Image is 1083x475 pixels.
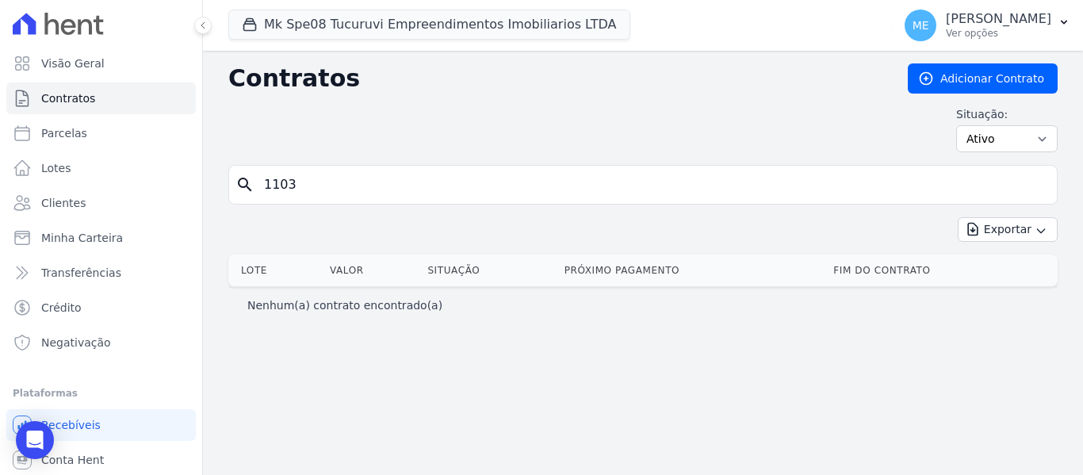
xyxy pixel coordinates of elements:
[6,409,196,441] a: Recebíveis
[6,187,196,219] a: Clientes
[946,11,1051,27] p: [PERSON_NAME]
[6,152,196,184] a: Lotes
[41,265,121,281] span: Transferências
[16,421,54,459] div: Open Intercom Messenger
[6,82,196,114] a: Contratos
[958,217,1058,242] button: Exportar
[946,27,1051,40] p: Ver opções
[13,384,189,403] div: Plataformas
[41,452,104,468] span: Conta Hent
[247,297,442,313] p: Nenhum(a) contrato encontrado(a)
[235,175,254,194] i: search
[323,255,421,286] th: Valor
[41,90,95,106] span: Contratos
[6,257,196,289] a: Transferências
[41,417,101,433] span: Recebíveis
[228,64,882,93] h2: Contratos
[41,195,86,211] span: Clientes
[41,300,82,316] span: Crédito
[41,56,105,71] span: Visão Geral
[956,106,1058,122] label: Situação:
[827,255,1058,286] th: Fim do Contrato
[892,3,1083,48] button: ME [PERSON_NAME] Ver opções
[41,230,123,246] span: Minha Carteira
[908,63,1058,94] a: Adicionar Contrato
[228,10,630,40] button: Mk Spe08 Tucuruvi Empreendimentos Imobiliarios LTDA
[6,48,196,79] a: Visão Geral
[41,125,87,141] span: Parcelas
[421,255,557,286] th: Situação
[228,255,323,286] th: Lote
[6,327,196,358] a: Negativação
[254,169,1050,201] input: Buscar por nome do lote
[6,292,196,324] a: Crédito
[6,222,196,254] a: Minha Carteira
[913,20,929,31] span: ME
[41,160,71,176] span: Lotes
[41,335,111,351] span: Negativação
[6,117,196,149] a: Parcelas
[558,255,828,286] th: Próximo Pagamento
